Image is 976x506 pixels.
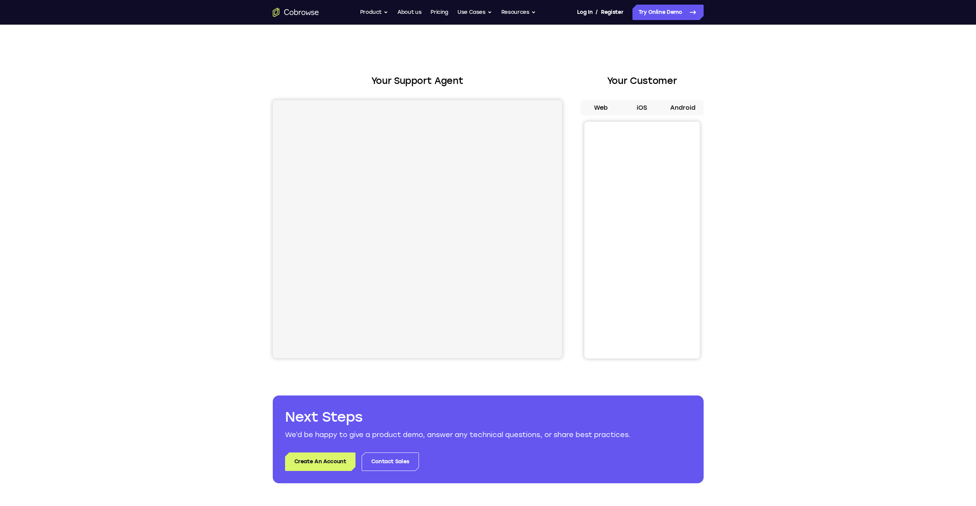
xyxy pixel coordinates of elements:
span: / [596,8,598,17]
a: About us [397,5,421,20]
button: Product [360,5,389,20]
a: Log In [577,5,592,20]
p: We’d be happy to give a product demo, answer any technical questions, or share best practices. [285,429,691,440]
button: Web [581,100,622,116]
h2: Your Support Agent [273,74,562,88]
a: Register [601,5,623,20]
h2: Your Customer [581,74,704,88]
button: Use Cases [457,5,492,20]
iframe: Agent [273,100,562,358]
a: Create An Account [285,452,355,471]
h2: Next Steps [285,408,691,426]
a: Try Online Demo [632,5,704,20]
a: Pricing [430,5,448,20]
a: Contact Sales [362,452,419,471]
button: Android [662,100,704,116]
button: Resources [501,5,536,20]
a: Go to the home page [273,8,319,17]
button: iOS [621,100,662,116]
